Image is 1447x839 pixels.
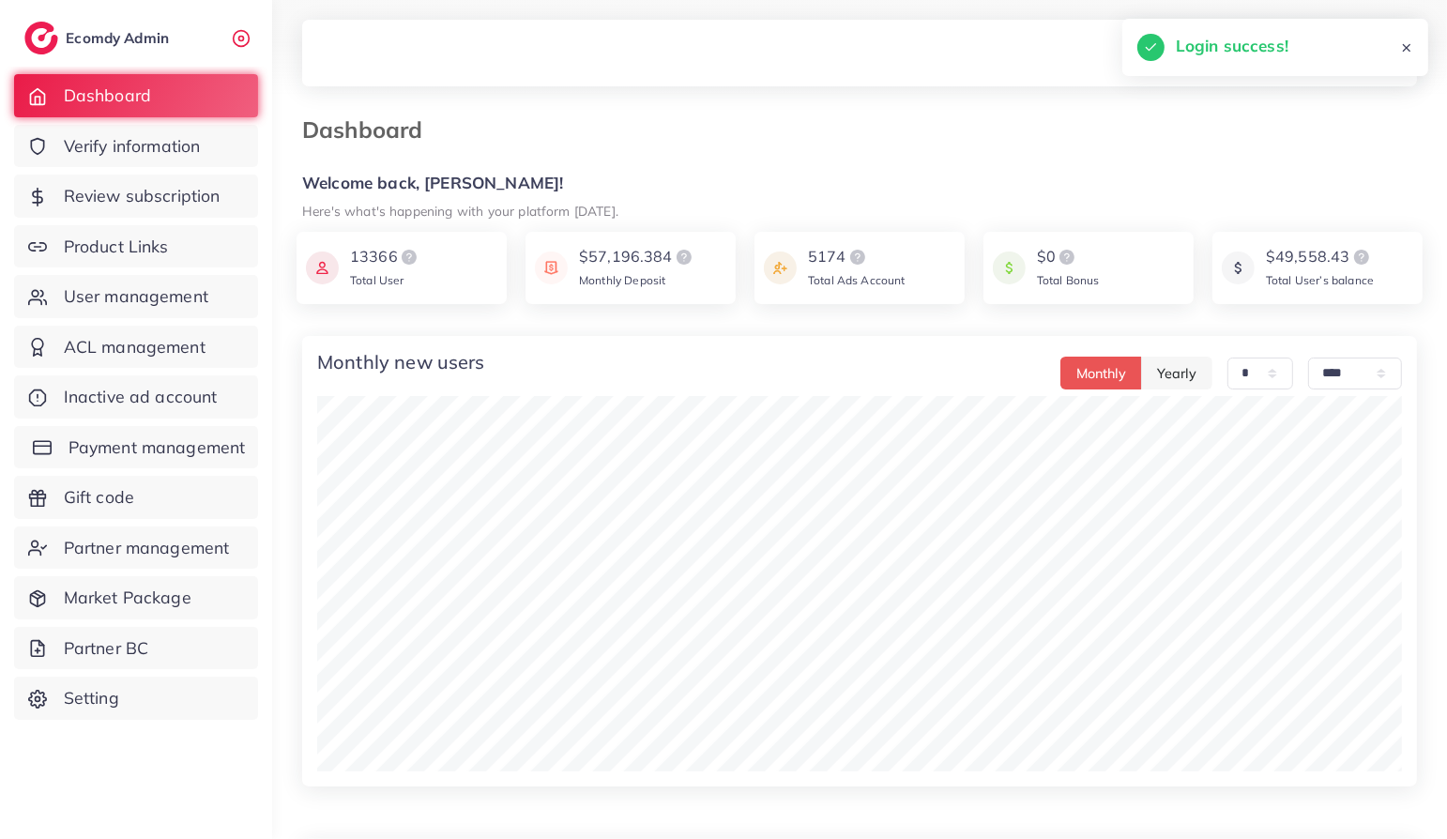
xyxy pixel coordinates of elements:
[846,246,869,268] img: logo
[64,134,201,159] span: Verify information
[14,375,258,419] a: Inactive ad account
[1056,246,1078,268] img: logo
[1222,246,1255,290] img: icon payment
[1037,246,1100,268] div: $0
[14,225,258,268] a: Product Links
[66,29,174,47] h2: Ecomdy Admin
[808,246,906,268] div: 5174
[1141,357,1212,389] button: Yearly
[398,246,420,268] img: logo
[673,246,695,268] img: logo
[579,246,695,268] div: $57,196.384
[14,426,258,469] a: Payment management
[1350,246,1373,268] img: logo
[14,175,258,218] a: Review subscription
[1266,246,1374,268] div: $49,558.43
[317,351,485,374] h4: Monthly new users
[302,116,437,144] h3: Dashboard
[993,246,1026,290] img: icon payment
[64,184,221,208] span: Review subscription
[64,485,134,510] span: Gift code
[14,526,258,570] a: Partner management
[64,686,119,710] span: Setting
[14,677,258,720] a: Setting
[64,335,206,359] span: ACL management
[302,203,618,219] small: Here's what's happening with your platform [DATE].
[14,125,258,168] a: Verify information
[24,22,174,54] a: logoEcomdy Admin
[302,174,1417,193] h5: Welcome back, [PERSON_NAME]!
[579,273,665,287] span: Monthly Deposit
[14,476,258,519] a: Gift code
[64,84,151,108] span: Dashboard
[64,284,208,309] span: User management
[64,536,230,560] span: Partner management
[1266,273,1374,287] span: Total User’s balance
[1176,34,1288,58] h5: Login success!
[14,275,258,318] a: User management
[14,627,258,670] a: Partner BC
[764,246,797,290] img: icon payment
[64,636,149,661] span: Partner BC
[535,246,568,290] img: icon payment
[350,246,420,268] div: 13366
[64,235,169,259] span: Product Links
[1037,273,1100,287] span: Total Bonus
[14,326,258,369] a: ACL management
[14,576,258,619] a: Market Package
[64,385,218,409] span: Inactive ad account
[808,273,906,287] span: Total Ads Account
[306,246,339,290] img: icon payment
[350,273,404,287] span: Total User
[64,586,191,610] span: Market Package
[69,435,246,460] span: Payment management
[24,22,58,54] img: logo
[14,74,258,117] a: Dashboard
[1060,357,1142,389] button: Monthly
